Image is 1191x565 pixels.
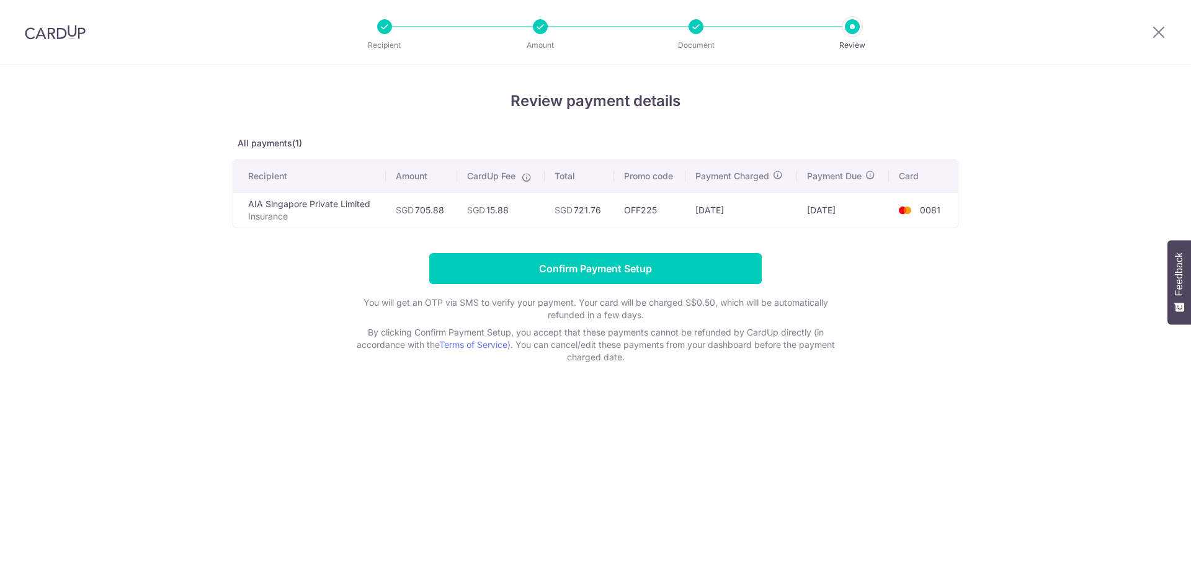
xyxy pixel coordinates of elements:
p: Amount [494,39,586,51]
span: 0081 [920,205,940,215]
td: 705.88 [386,192,457,228]
th: Recipient [233,160,386,192]
th: Total [545,160,613,192]
td: AIA Singapore Private Limited [233,192,386,228]
span: Feedback [1174,252,1185,296]
a: Terms of Service [439,339,507,350]
td: [DATE] [797,192,889,228]
td: 15.88 [457,192,545,228]
td: 721.76 [545,192,613,228]
span: SGD [467,205,485,215]
td: [DATE] [685,192,797,228]
p: Review [806,39,898,51]
span: Payment Due [807,170,862,182]
img: <span class="translation_missing" title="translation missing: en.account_steps.new_confirm_form.b... [893,203,917,218]
p: You will get an OTP via SMS to verify your payment. Your card will be charged S$0.50, which will ... [347,296,844,321]
th: Promo code [614,160,685,192]
input: Confirm Payment Setup [429,253,762,284]
span: CardUp Fee [467,170,515,182]
p: Recipient [339,39,430,51]
th: Amount [386,160,457,192]
span: SGD [555,205,573,215]
p: Document [650,39,742,51]
p: All payments(1) [233,137,958,149]
button: Feedback - Show survey [1167,240,1191,324]
iframe: Opens a widget where you can find more information [1112,528,1179,559]
h4: Review payment details [233,90,958,112]
span: SGD [396,205,414,215]
img: CardUp [25,25,86,40]
p: Insurance [248,210,376,223]
th: Card [889,160,958,192]
span: Payment Charged [695,170,769,182]
p: By clicking Confirm Payment Setup, you accept that these payments cannot be refunded by CardUp di... [347,326,844,363]
td: OFF225 [614,192,685,228]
